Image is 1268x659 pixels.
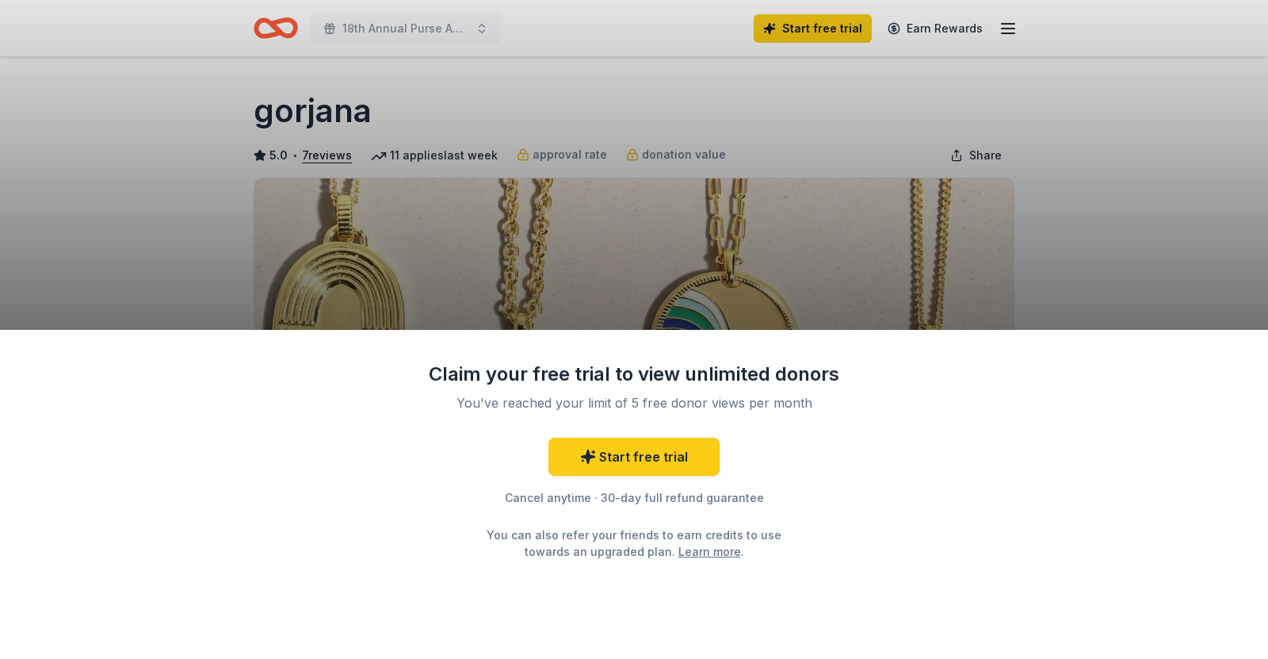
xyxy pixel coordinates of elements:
div: You can also refer your friends to earn credits to use towards an upgraded plan. . [472,527,796,560]
a: Start free trial [548,438,720,476]
div: Claim your free trial to view unlimited donors [428,362,840,387]
a: Learn more [678,543,741,560]
div: You've reached your limit of 5 free donor views per month [447,393,821,412]
div: Cancel anytime · 30-day full refund guarantee [428,489,840,508]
